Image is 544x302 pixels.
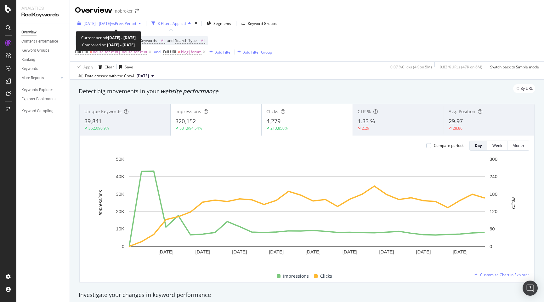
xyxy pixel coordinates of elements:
span: 39,841 [84,117,102,125]
div: 3 Filters Applied [158,21,186,26]
text: [DATE] [416,249,431,254]
button: Keyword Groups [239,18,279,28]
text: 40K [116,174,124,179]
div: Compared to: [82,41,135,49]
span: ≠ [178,49,180,55]
div: Keyword Groups [21,47,49,54]
span: [DATE] - [DATE] [83,21,111,26]
text: Clicks [511,196,516,209]
a: Keywords [21,66,65,72]
a: More Reports [21,75,59,81]
div: 0.07 % Clicks ( 4K on 5M ) [390,64,432,70]
text: 240 [490,174,497,179]
span: blog|forum [181,48,201,56]
a: Customize Chart in Explorer [474,272,529,277]
div: RealKeywords [21,11,65,19]
button: Month [507,141,529,151]
text: [DATE] [306,249,320,254]
span: 320,152 [175,117,196,125]
div: More Reports [21,75,44,81]
span: Unique Keywords [84,108,122,114]
div: 0.83 % URLs ( 47K on 6M ) [440,64,482,70]
svg: A chart. [85,156,529,265]
div: Keyword Groups [248,21,277,26]
div: Open Intercom Messenger [523,281,538,296]
a: Ranking [21,56,65,63]
text: 50K [116,156,124,162]
div: Clear [105,64,114,70]
span: vs Prev. Period [111,21,136,26]
div: Keywords [21,66,38,72]
b: [DATE] - [DATE] [108,35,136,40]
span: Keywords [140,38,157,43]
div: arrow-right-arrow-left [135,9,139,13]
span: Search Type [175,38,197,43]
div: 2.29 [362,125,369,131]
button: Clear [96,62,114,72]
text: [DATE] [379,249,394,254]
text: [DATE] [195,249,210,254]
span: Full URL [75,49,89,55]
div: Add Filter Group [243,49,272,55]
text: 20K [116,209,124,214]
div: Keywords Explorer [21,87,53,93]
text: 0 [490,244,492,249]
span: Avg. Position [449,108,475,114]
span: Impressions [175,108,201,114]
button: Save [117,62,133,72]
button: and [154,49,161,55]
div: legacy label [513,84,535,93]
span: Segments [213,21,231,26]
div: 362,090.9% [88,125,109,131]
text: 0 [122,244,124,249]
div: Compare periods [434,143,464,148]
button: [DATE] [134,72,156,80]
a: Keywords Explorer [21,87,65,93]
span: 2025 Jul. 7th [137,73,149,79]
div: nobroker [115,8,133,14]
span: Impressions [283,272,309,280]
div: Overview [21,29,37,36]
span: = [90,49,92,55]
div: Apply [83,64,93,70]
span: All [161,36,165,45]
button: Add Filter [207,48,232,56]
text: 60 [490,226,495,231]
div: times [193,20,199,26]
div: Switch back to Simple mode [490,64,539,70]
span: 29.97 [449,117,463,125]
text: [DATE] [453,249,467,254]
span: Clicks [266,108,278,114]
span: Customize Chart in Explorer [480,272,529,277]
span: = [198,38,200,43]
div: 581,994.54% [179,125,202,131]
button: Apply [75,62,93,72]
text: 300 [490,156,497,162]
div: Current period: [81,34,136,41]
a: Explorer Bookmarks [21,96,65,102]
button: Day [469,141,487,151]
button: Segments [204,18,234,28]
span: Clicks [320,272,332,280]
button: Switch back to Simple mode [488,62,539,72]
a: Keyword Sampling [21,108,65,114]
span: 4,279 [266,117,280,125]
text: [DATE] [159,249,173,254]
a: Keyword Groups [21,47,65,54]
div: Explorer Bookmarks [21,96,55,102]
text: 180 [490,191,497,197]
div: Content Performance [21,38,58,45]
button: 3 Filters Applied [149,18,193,28]
div: Analytics [21,5,65,11]
div: Keyword Sampling [21,108,54,114]
button: [DATE] - [DATE]vsPrev. Period [75,18,144,28]
span: 1.33 % [358,117,375,125]
span: house-for-rent|-house-for-rent [93,48,147,56]
button: Week [487,141,507,151]
text: 30K [116,191,124,197]
div: Day [475,143,482,148]
div: Week [492,143,502,148]
text: [DATE] [232,249,247,254]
